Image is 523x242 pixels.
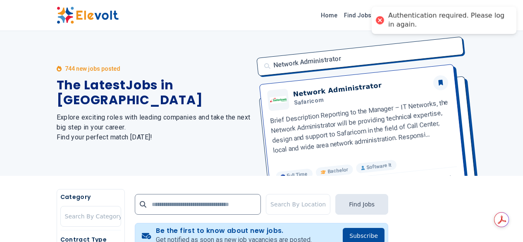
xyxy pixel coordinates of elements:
[156,227,312,235] h4: Be the first to know about new jobs.
[60,193,121,201] h5: Category
[388,12,508,29] div: Authentication required. Please log in again.
[65,65,120,73] p: 744 new jobs posted
[57,113,252,142] h2: Explore exciting roles with leading companies and take the next big step in your career. Find you...
[318,9,341,22] a: Home
[57,7,119,24] img: Elevolt
[57,78,252,108] h1: The Latest Jobs in [GEOGRAPHIC_DATA]
[341,9,375,22] a: Find Jobs
[335,194,388,215] button: Find Jobs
